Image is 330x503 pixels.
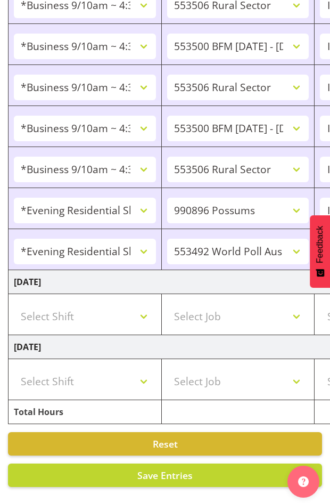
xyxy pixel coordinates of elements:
[8,432,322,456] button: Reset
[137,469,193,482] span: Save Entries
[315,226,325,263] span: Feedback
[153,437,178,450] span: Reset
[8,464,322,487] button: Save Entries
[298,476,309,487] img: help-xxl-2.png
[9,400,162,424] td: Total Hours
[310,215,330,288] button: Feedback - Show survey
